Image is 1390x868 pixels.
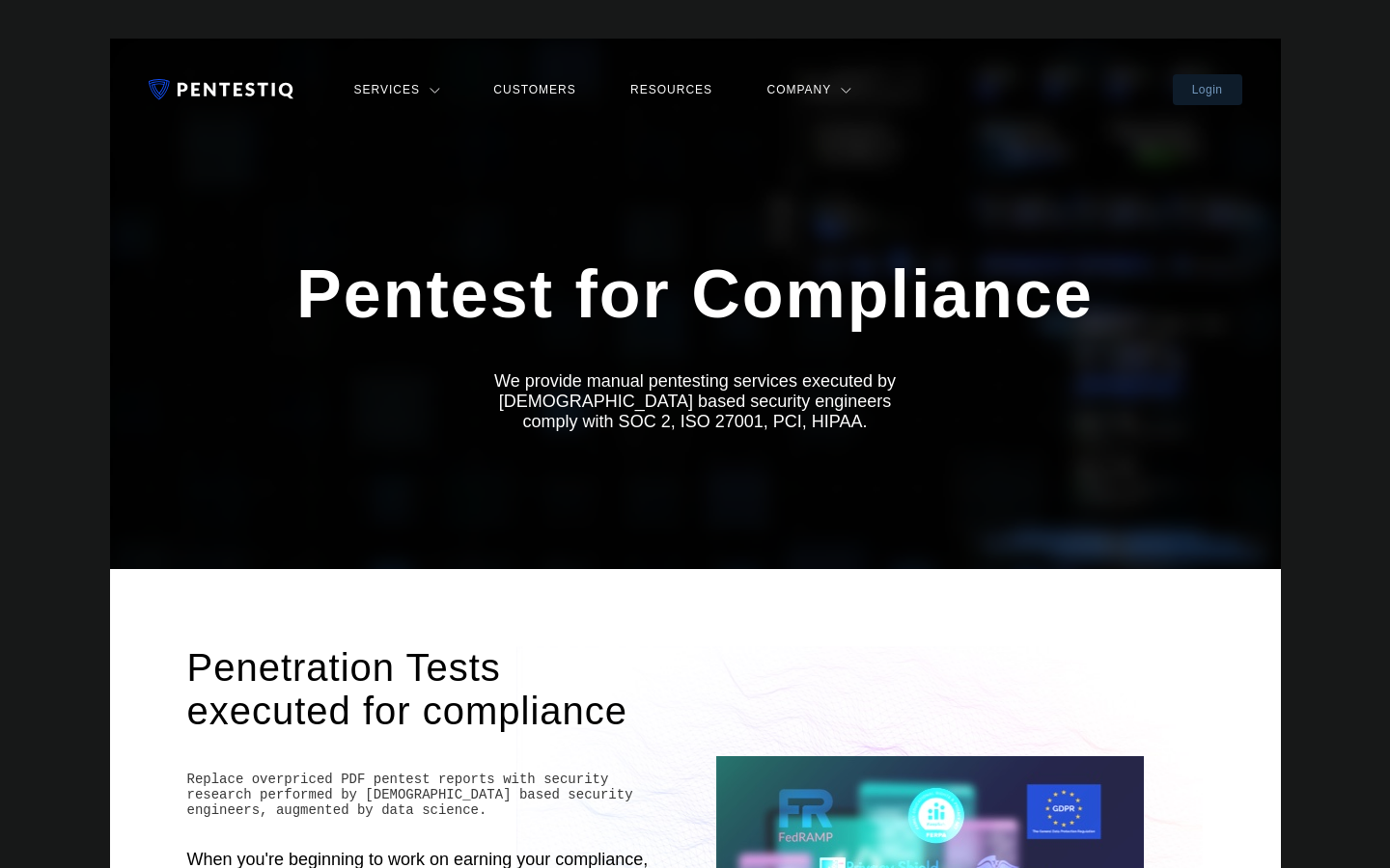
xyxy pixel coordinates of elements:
[348,77,445,102] a: Services
[187,772,670,818] h2: Replace overpriced PDF pentest reports with security research performed by [DEMOGRAPHIC_DATA] bas...
[481,371,910,461] h2: We provide manual pentesting services executed by [DEMOGRAPHIC_DATA] based security engineers com...
[187,646,670,733] h1: Penetration Tests executed for compliance
[487,77,581,102] a: Customers
[1173,74,1242,105] a: Login
[761,77,856,102] a: Company
[625,77,718,102] a: Resources
[149,256,1242,333] h1: Pentest for Compliance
